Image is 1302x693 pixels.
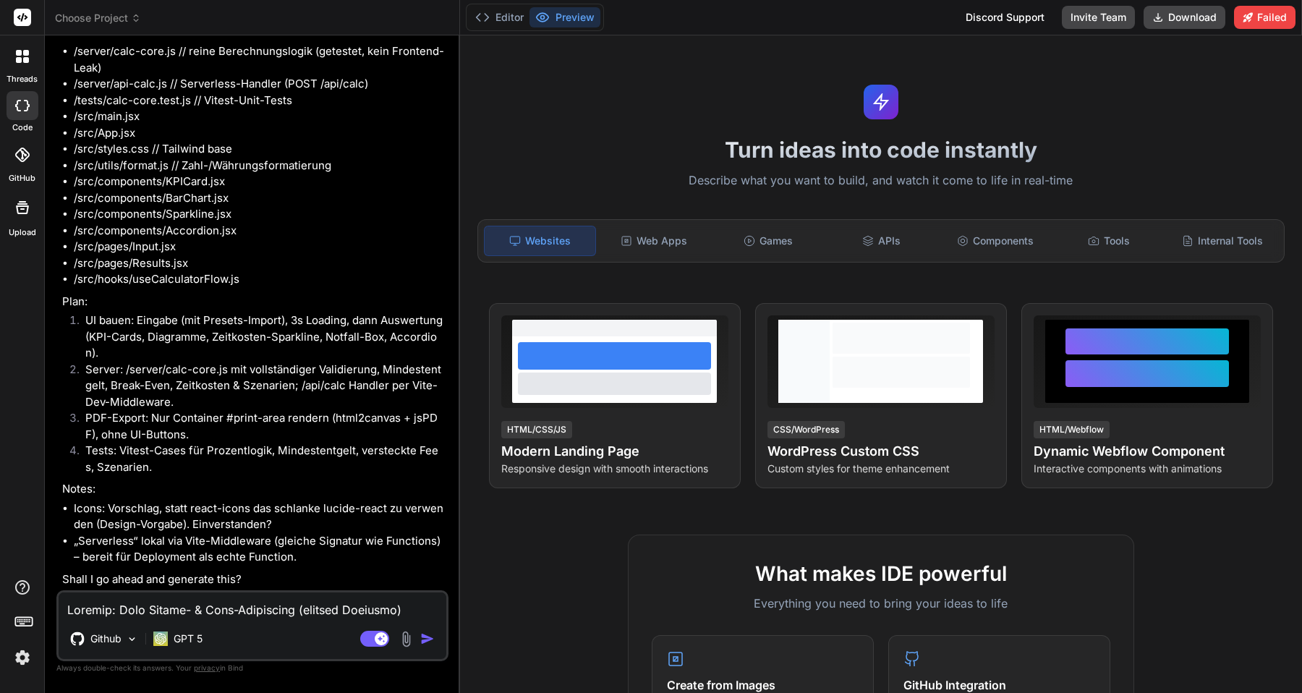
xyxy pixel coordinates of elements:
p: Interactive components with animations [1034,462,1261,476]
li: /src/main.jsx [74,109,446,125]
li: /src/components/Accordion.jsx [74,223,446,239]
p: Shall I go ahead and generate this? [62,571,446,588]
button: Failed [1234,6,1295,29]
li: Server: /server/calc-core.js mit vollständiger Validierung, Mindestentgelt, Break-Even, Zeitkoste... [74,362,446,411]
div: HTML/Webflow [1034,421,1110,438]
p: Plan: [62,294,446,310]
li: „Serverless“ lokal via Vite-Middleware (gleiche Signatur wie Functions) – bereit für Deployment a... [74,533,446,566]
li: UI bauen: Eingabe (mit Presets-Import), 3s Loading, dann Auswertung (KPI-Cards, Diagramme, Zeitko... [74,313,446,362]
h4: WordPress Custom CSS [767,441,995,462]
li: PDF-Export: Nur Container #print-area rendern (html2canvas + jsPDF), ohne UI-Buttons. [74,410,446,443]
label: GitHub [9,172,35,184]
img: settings [10,645,35,670]
p: Everything you need to bring your ideas to life [652,595,1110,612]
li: /src/pages/Results.jsx [74,255,446,272]
div: Discord Support [957,6,1053,29]
li: Icons: Vorschlag, statt react-icons das schlanke lucide-react zu verwenden (Design-Vorgabe). Einv... [74,501,446,533]
li: /server/api-calc.js // Serverless-Handler (POST /api/calc) [74,76,446,93]
label: threads [7,73,38,85]
label: code [12,122,33,134]
div: Websites [484,226,596,256]
button: Download [1144,6,1225,29]
h2: What makes IDE powerful [652,558,1110,589]
p: Notes: [62,481,446,498]
div: Games [712,226,823,256]
span: privacy [194,663,220,672]
p: Always double-check its answers. Your in Bind [56,661,448,675]
p: Describe what you want to build, and watch it come to life in real-time [469,171,1293,190]
li: Tests: Vitest-Cases für Prozentlogik, Mindestentgelt, versteckte Fees, Szenarien. [74,443,446,475]
img: icon [420,632,435,646]
li: /src/hooks/useCalculatorFlow.js [74,271,446,288]
button: Preview [529,7,600,27]
p: Responsive design with smooth interactions [501,462,728,476]
h1: Turn ideas into code instantly [469,137,1293,163]
button: Editor [469,7,529,27]
h4: Modern Landing Page [501,441,728,462]
li: /tests/calc-core.test.js // Vitest-Unit-Tests [74,93,446,109]
li: /src/components/Sparkline.jsx [74,206,446,223]
div: Tools [1054,226,1165,256]
label: Upload [9,226,36,239]
li: /src/styles.css // Tailwind base [74,141,446,158]
li: /src/utils/format.js // Zahl-/Währungsformatierung [74,158,446,174]
p: GPT 5 [174,632,203,646]
div: CSS/WordPress [767,421,845,438]
li: /src/components/BarChart.jsx [74,190,446,207]
li: /src/App.jsx [74,125,446,142]
div: Web Apps [599,226,710,256]
li: /server/calc-core.js // reine Berechnungslogik (getestet, kein Frontend-Leak) [74,43,446,76]
li: /src/components/KPICard.jsx [74,174,446,190]
h4: Dynamic Webflow Component [1034,441,1261,462]
img: attachment [398,631,414,647]
p: Github [90,632,122,646]
button: Invite Team [1062,6,1135,29]
span: Choose Project [55,11,141,25]
div: APIs [826,226,937,256]
img: GPT 5 [153,632,168,646]
img: Pick Models [126,633,138,645]
div: HTML/CSS/JS [501,421,572,438]
p: Custom styles for theme enhancement [767,462,995,476]
div: Internal Tools [1167,226,1278,256]
li: /src/pages/Input.jsx [74,239,446,255]
div: Components [940,226,1050,256]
